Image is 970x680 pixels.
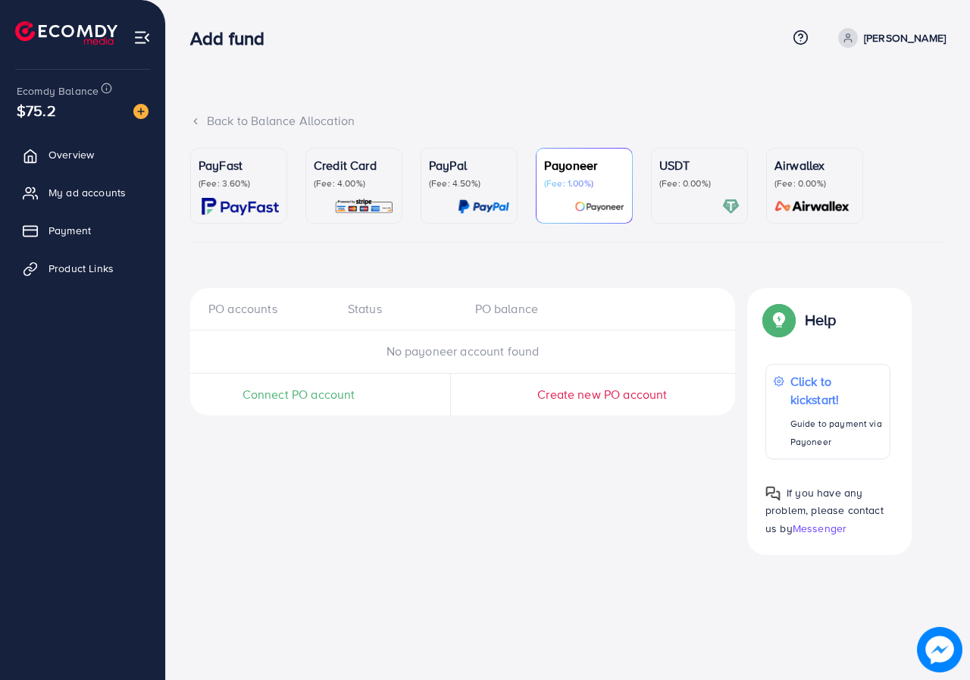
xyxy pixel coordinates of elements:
img: menu [133,29,151,46]
img: logo [15,21,117,45]
span: Product Links [48,261,114,276]
div: PO balance [463,300,590,318]
img: image [133,104,149,119]
div: Status [336,300,463,318]
img: Popup guide [765,306,793,334]
p: (Fee: 4.50%) [429,177,509,190]
p: Guide to payment via Payoneer [790,415,883,451]
p: Help [805,311,837,329]
a: [PERSON_NAME] [832,28,946,48]
span: Create new PO account [537,386,667,403]
h3: Add fund [190,27,277,49]
img: card [458,198,509,215]
p: [PERSON_NAME] [864,29,946,47]
span: If you have any problem, please contact us by [765,485,884,535]
a: Payment [11,215,154,246]
span: Payment [48,223,91,238]
span: My ad accounts [48,185,126,200]
p: Payoneer [544,156,624,174]
a: Overview [11,139,154,170]
img: card [334,198,394,215]
span: Overview [48,147,94,162]
p: PayFast [199,156,279,174]
span: $75.2 [17,99,56,121]
p: (Fee: 4.00%) [314,177,394,190]
a: My ad accounts [11,177,154,208]
div: Back to Balance Allocation [190,112,946,130]
p: (Fee: 1.00%) [544,177,624,190]
img: image [917,627,962,672]
img: card [202,198,279,215]
img: card [722,198,740,215]
img: Popup guide [765,486,781,501]
span: No payoneer account found [386,343,540,359]
p: Airwallex [774,156,855,174]
span: Connect PO account [242,386,355,403]
p: USDT [659,156,740,174]
p: (Fee: 0.00%) [774,177,855,190]
div: PO accounts [208,300,336,318]
img: card [574,198,624,215]
a: Product Links [11,253,154,284]
p: (Fee: 0.00%) [659,177,740,190]
span: Messenger [793,521,846,536]
span: Ecomdy Balance [17,83,99,99]
p: Credit Card [314,156,394,174]
p: Click to kickstart! [790,372,883,409]
p: PayPal [429,156,509,174]
img: card [770,198,855,215]
p: (Fee: 3.60%) [199,177,279,190]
